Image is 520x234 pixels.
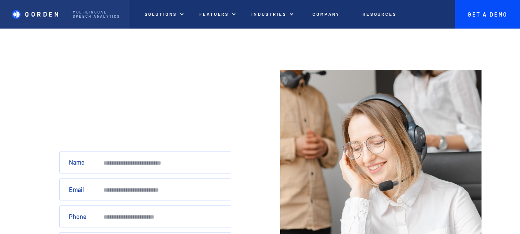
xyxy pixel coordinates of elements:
[465,11,511,18] p: Get A Demo
[69,186,84,193] label: Email
[199,12,229,17] p: Featuers
[69,213,87,220] label: Phone
[73,10,122,19] p: Multilingual Speech analytics
[251,12,286,17] p: Industries
[363,12,397,17] p: Resources
[313,12,340,17] p: Company
[25,10,60,18] p: QORDEN
[69,158,85,166] label: Name
[145,12,177,17] p: Solutions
